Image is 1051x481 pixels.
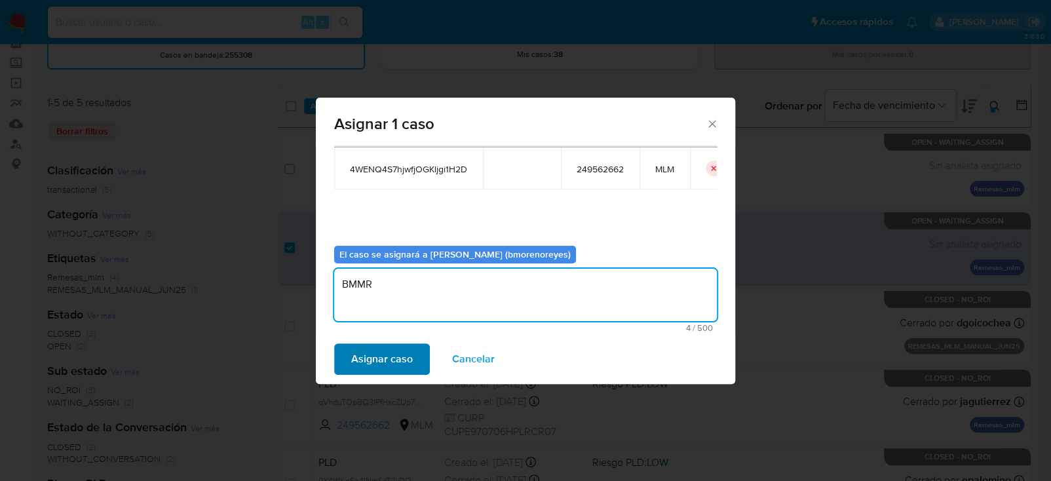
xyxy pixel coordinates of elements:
span: MLM [655,163,674,175]
button: Cancelar [435,343,512,375]
span: 4WENQ4S7hjwfjOGKljgi1H2D [350,163,467,175]
b: El caso se asignará a [PERSON_NAME] (bmorenoreyes) [339,248,571,261]
span: Asignar caso [351,345,413,374]
span: Asignar 1 caso [334,116,706,132]
span: Máximo 500 caracteres [338,324,713,332]
button: Cerrar ventana [706,117,717,129]
textarea: BMMR [334,269,717,321]
span: 249562662 [577,163,624,175]
div: assign-modal [316,98,735,384]
button: Asignar caso [334,343,430,375]
button: icon-button [706,161,721,176]
span: Cancelar [452,345,495,374]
